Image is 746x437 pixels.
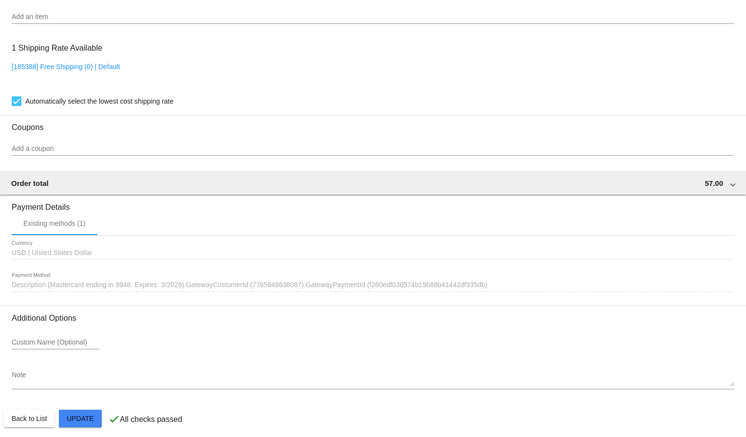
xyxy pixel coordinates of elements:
[12,145,734,153] input: Add a coupon
[12,415,47,422] span: Back to List
[12,13,734,21] input: Add an item
[120,415,182,424] p: All checks passed
[12,249,92,256] span: USD | United States Dollar
[108,413,120,425] mat-icon: check
[11,179,49,187] span: Order total
[12,115,734,132] h3: Coupons
[12,63,120,71] a: [185388] Free Shipping (0) | Default
[59,410,102,427] button: Update
[12,37,102,58] h3: 1 Shipping Rate Available
[4,410,55,427] button: Back to List
[705,179,723,187] span: 57.00
[23,219,86,227] div: Existing methods (1)
[12,339,99,346] input: Custom Name (Optional)
[67,415,94,422] span: Update
[12,195,734,212] h3: Payment Details
[12,313,734,323] h3: Additional Options
[12,281,487,289] span: Description (Mastercard ending in 9948. Expires: 3/2029) GatewayCustomerId (7765648638087) Gatewa...
[25,95,173,107] span: Automatically select the lowest cost shipping rate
